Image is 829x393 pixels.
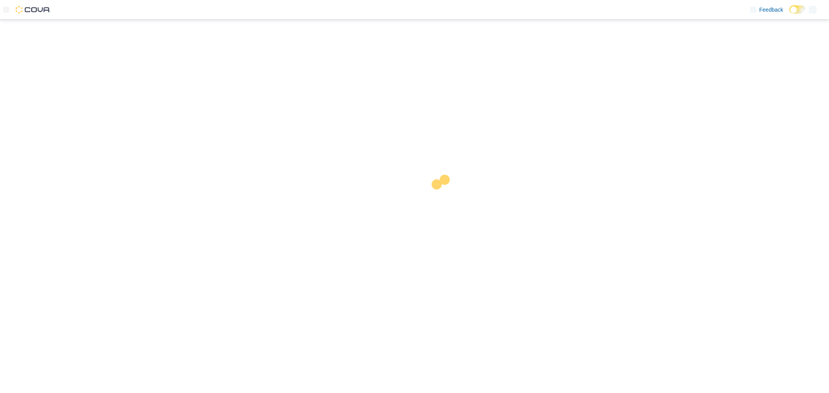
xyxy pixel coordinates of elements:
span: Feedback [759,6,783,14]
input: Dark Mode [789,5,806,14]
a: Feedback [747,2,786,17]
img: cova-loader [415,169,473,227]
img: Cova [16,6,51,14]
